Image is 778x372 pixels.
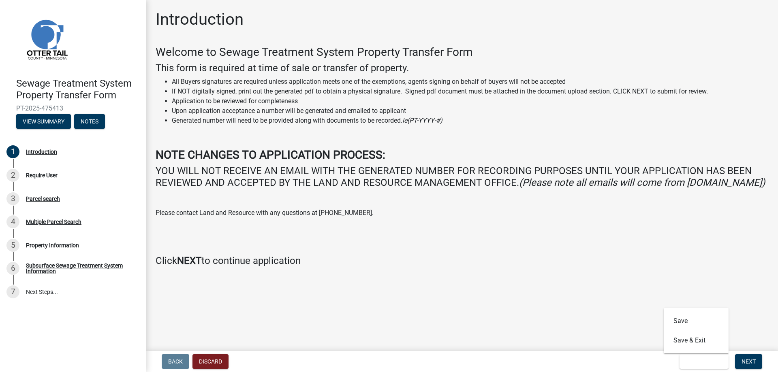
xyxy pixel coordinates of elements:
[6,239,19,252] div: 5
[742,358,756,365] span: Next
[26,242,79,248] div: Property Information
[172,87,768,96] li: If NOT digitally signed, print out the generated pdf to obtain a physical signature. Signed pdf d...
[16,9,77,69] img: Otter Tail County, Minnesota
[16,119,71,125] wm-modal-confirm: Summary
[74,119,105,125] wm-modal-confirm: Notes
[156,148,385,162] strong: NOTE CHANGES TO APPLICATION PROCESS:
[26,149,57,155] div: Introduction
[156,165,768,189] h4: YOU WILL NOT RECEIVE AN EMAIL WITH THE GENERATED NUMBER FOR RECORDING PURPOSES UNTIL YOUR APPLICA...
[26,219,81,225] div: Multiple Parcel Search
[519,177,765,188] i: (Please note all emails will come from [DOMAIN_NAME])
[686,358,717,365] span: Save & Exit
[6,262,19,275] div: 6
[680,354,729,369] button: Save & Exit
[16,104,130,112] span: PT-2025-475413
[172,106,768,116] li: Upon application acceptance a number will be generated and emailed to applicant
[192,354,229,369] button: Discard
[26,263,133,274] div: Subsurface Sewage Treatment System Information
[172,116,768,125] li: Generated number will need to be provided along with documents to be recorded.
[664,311,729,331] button: Save
[16,114,71,129] button: View Summary
[664,331,729,350] button: Save & Exit
[74,114,105,129] button: Notes
[6,285,19,298] div: 7
[156,255,768,267] h4: Click to continue application
[6,215,19,228] div: 4
[16,78,139,101] h4: Sewage Treatment System Property Transfer Form
[6,192,19,205] div: 3
[6,169,19,182] div: 2
[735,354,762,369] button: Next
[172,77,768,87] li: All Buyers signatures are required unless application meets one of the exemptions, agents signing...
[156,62,768,74] h4: This form is required at time of sale or transfer of property.
[177,255,201,266] strong: NEXT
[6,145,19,158] div: 1
[156,10,244,29] h1: Introduction
[156,208,768,218] p: Please contact Land and Resource with any questions at [PHONE_NUMBER].
[664,308,729,353] div: Save & Exit
[26,172,58,178] div: Require User
[26,196,60,202] div: Parcel search
[156,45,768,59] h3: Welcome to Sewage Treatment System Property Transfer Form
[162,354,189,369] button: Back
[172,96,768,106] li: Application to be reviewed for completeness
[402,117,442,124] i: ie(PT-YYYY-#)
[168,358,183,365] span: Back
